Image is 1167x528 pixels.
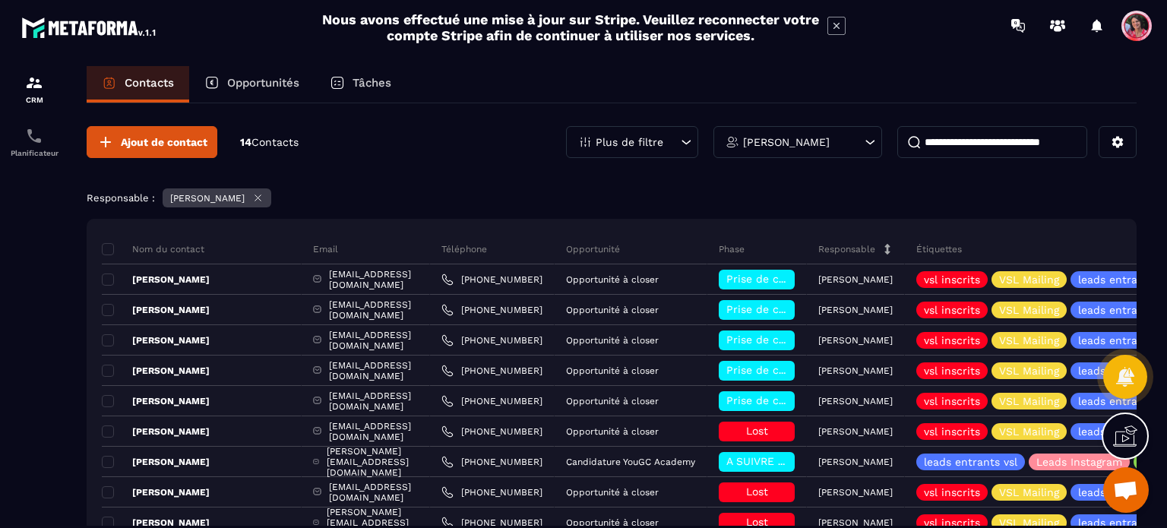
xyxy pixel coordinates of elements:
[818,487,893,498] p: [PERSON_NAME]
[924,517,980,528] p: vsl inscrits
[1103,467,1149,513] div: Ouvrir le chat
[746,516,768,528] span: Lost
[170,193,245,204] p: [PERSON_NAME]
[240,135,299,150] p: 14
[4,96,65,104] p: CRM
[441,304,542,316] a: [PHONE_NUMBER]
[353,76,391,90] p: Tâches
[566,426,659,437] p: Opportunité à closer
[746,425,768,437] span: Lost
[999,305,1059,315] p: VSL Mailing
[999,274,1059,285] p: VSL Mailing
[726,364,867,376] span: Prise de contact effectuée
[726,273,867,285] span: Prise de contact effectuée
[102,456,210,468] p: [PERSON_NAME]
[189,66,315,103] a: Opportunités
[441,365,542,377] a: [PHONE_NUMBER]
[999,365,1059,376] p: VSL Mailing
[924,426,980,437] p: vsl inscrits
[818,365,893,376] p: [PERSON_NAME]
[726,303,867,315] span: Prise de contact effectuée
[102,395,210,407] p: [PERSON_NAME]
[818,335,893,346] p: [PERSON_NAME]
[566,274,659,285] p: Opportunité à closer
[719,243,745,255] p: Phase
[566,305,659,315] p: Opportunité à closer
[818,243,875,255] p: Responsable
[102,425,210,438] p: [PERSON_NAME]
[999,487,1059,498] p: VSL Mailing
[121,134,207,150] span: Ajout de contact
[25,127,43,145] img: scheduler
[818,396,893,406] p: [PERSON_NAME]
[102,304,210,316] p: [PERSON_NAME]
[321,11,820,43] h2: Nous avons effectué une mise à jour sur Stripe. Veuillez reconnecter votre compte Stripe afin de ...
[916,243,962,255] p: Étiquettes
[441,334,542,346] a: [PHONE_NUMBER]
[125,76,174,90] p: Contacts
[924,335,980,346] p: vsl inscrits
[924,274,980,285] p: vsl inscrits
[818,517,893,528] p: [PERSON_NAME]
[4,115,65,169] a: schedulerschedulerPlanificateur
[566,487,659,498] p: Opportunité à closer
[999,517,1059,528] p: VSL Mailing
[87,192,155,204] p: Responsable :
[566,517,659,528] p: Opportunité à closer
[441,243,487,255] p: Téléphone
[4,149,65,157] p: Planificateur
[441,425,542,438] a: [PHONE_NUMBER]
[924,396,980,406] p: vsl inscrits
[227,76,299,90] p: Opportunités
[566,243,620,255] p: Opportunité
[313,243,338,255] p: Email
[566,396,659,406] p: Opportunité à closer
[21,14,158,41] img: logo
[924,365,980,376] p: vsl inscrits
[1036,457,1122,467] p: Leads Instagram
[251,136,299,148] span: Contacts
[596,137,663,147] p: Plus de filtre
[441,395,542,407] a: [PHONE_NUMBER]
[726,394,867,406] span: Prise de contact effectuée
[566,335,659,346] p: Opportunité à closer
[924,305,980,315] p: vsl inscrits
[102,365,210,377] p: [PERSON_NAME]
[4,62,65,115] a: formationformationCRM
[818,305,893,315] p: [PERSON_NAME]
[818,426,893,437] p: [PERSON_NAME]
[743,137,830,147] p: [PERSON_NAME]
[441,486,542,498] a: [PHONE_NUMBER]
[102,243,204,255] p: Nom du contact
[726,334,867,346] span: Prise de contact effectuée
[999,335,1059,346] p: VSL Mailing
[566,365,659,376] p: Opportunité à closer
[102,273,210,286] p: [PERSON_NAME]
[924,457,1017,467] p: leads entrants vsl
[566,457,695,467] p: Candidature YouGC Academy
[999,426,1059,437] p: VSL Mailing
[315,66,406,103] a: Tâches
[441,456,542,468] a: [PHONE_NUMBER]
[87,66,189,103] a: Contacts
[924,487,980,498] p: vsl inscrits
[87,126,217,158] button: Ajout de contact
[818,457,893,467] p: [PERSON_NAME]
[999,396,1059,406] p: VSL Mailing
[746,485,768,498] span: Lost
[102,486,210,498] p: [PERSON_NAME]
[818,274,893,285] p: [PERSON_NAME]
[102,334,210,346] p: [PERSON_NAME]
[25,74,43,92] img: formation
[441,273,542,286] a: [PHONE_NUMBER]
[726,455,791,467] span: A SUIVRE ⏳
